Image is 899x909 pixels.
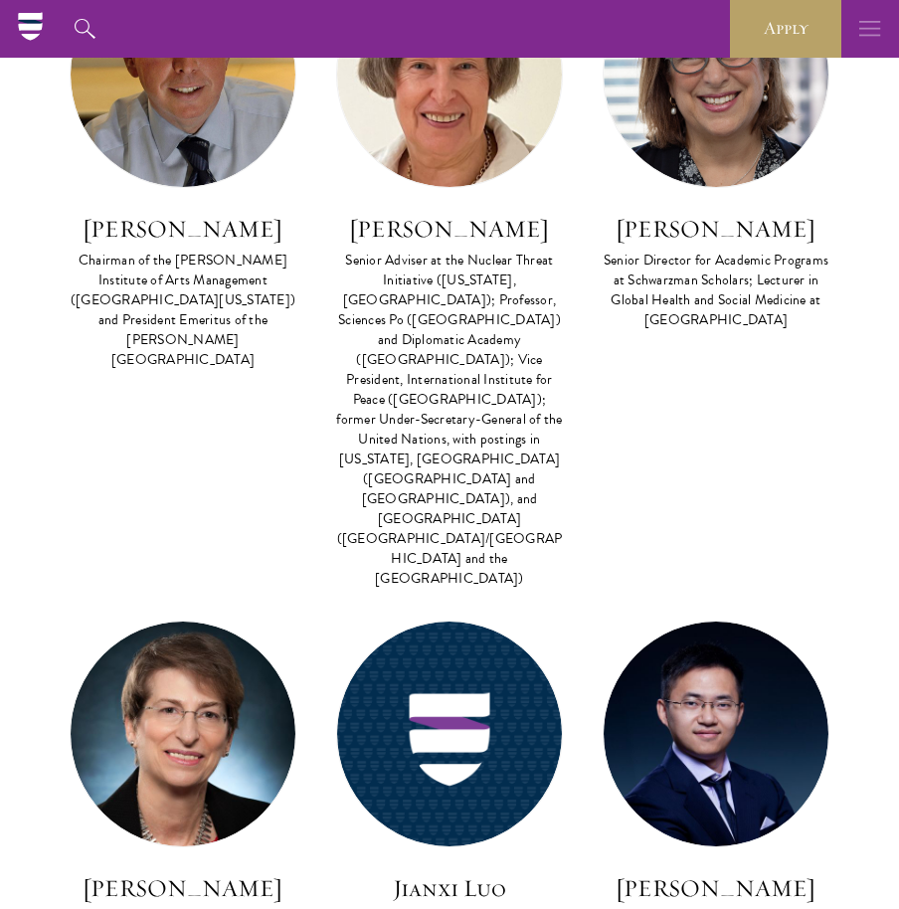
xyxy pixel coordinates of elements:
[603,212,829,246] h3: [PERSON_NAME]
[336,871,563,905] h3: Jianxi Luo
[603,871,829,905] h3: [PERSON_NAME]
[336,212,563,246] h3: [PERSON_NAME]
[70,251,296,370] div: Chairman of the [PERSON_NAME] Institute of Arts Management ([GEOGRAPHIC_DATA][US_STATE]) and Pres...
[70,212,296,246] h3: [PERSON_NAME]
[603,251,829,330] div: Senior Director for Academic Programs at Schwarzman Scholars; Lecturer in Global Health and Socia...
[70,871,296,905] h3: [PERSON_NAME]
[336,251,563,589] div: Senior Adviser at the Nuclear Threat Initiative ([US_STATE], [GEOGRAPHIC_DATA]); Professor, Scien...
